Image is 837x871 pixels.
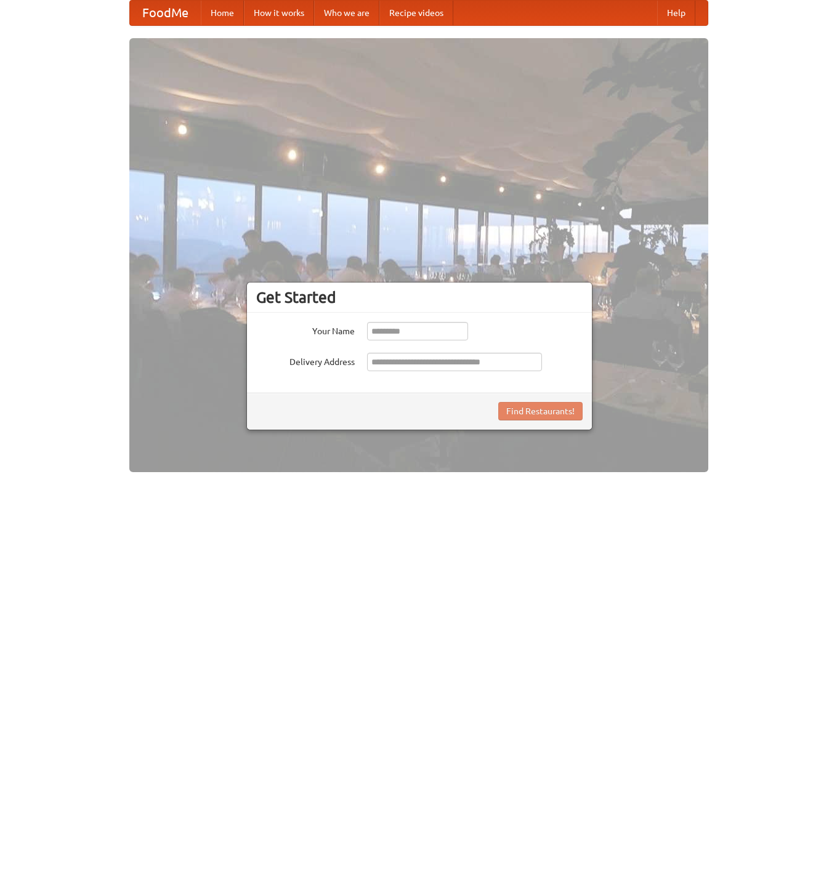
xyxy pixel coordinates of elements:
[244,1,314,25] a: How it works
[256,322,355,337] label: Your Name
[657,1,695,25] a: Help
[201,1,244,25] a: Home
[256,353,355,368] label: Delivery Address
[130,1,201,25] a: FoodMe
[379,1,453,25] a: Recipe videos
[498,402,583,420] button: Find Restaurants!
[256,288,583,307] h3: Get Started
[314,1,379,25] a: Who we are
